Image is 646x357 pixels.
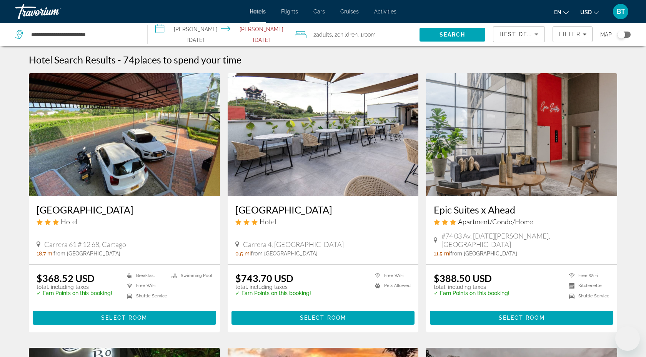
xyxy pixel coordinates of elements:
a: Cars [313,8,325,15]
span: from [GEOGRAPHIC_DATA] [53,250,120,257]
span: Apartment/Condo/Home [458,217,533,226]
span: Select Room [101,315,147,321]
span: BT [616,8,625,15]
button: Toggle map [612,31,631,38]
span: Adults [316,32,332,38]
span: from [GEOGRAPHIC_DATA] [450,250,517,257]
button: Select Room [430,311,613,325]
li: Free WiFi [371,272,411,279]
button: Select Room [33,311,216,325]
span: places to spend your time [135,54,241,65]
img: Monte Pueblo [228,73,419,196]
a: Activities [374,8,396,15]
p: ✓ Earn Points on this booking! [434,290,509,296]
h1: Hotel Search Results [29,54,116,65]
a: Select Room [430,312,613,321]
a: Select Room [231,312,415,321]
img: Hotel Villa Zaragoza [29,73,220,196]
button: Select Room [231,311,415,325]
span: Carrera 61 # 12 68, Cartago [44,240,126,249]
li: Kitchenette [565,283,609,289]
a: Select Room [33,312,216,321]
a: Cruises [340,8,359,15]
span: , 1 [358,29,376,40]
p: ✓ Earn Points on this booking! [37,290,112,296]
p: total, including taxes [434,284,509,290]
iframe: Button to launch messaging window [615,326,640,351]
span: 2 [313,29,332,40]
span: Map [600,29,612,40]
span: , 2 [332,29,358,40]
a: Travorium [15,2,92,22]
button: User Menu [611,3,631,20]
button: Change language [554,7,569,18]
li: Free WiFi [565,272,609,279]
div: 3 star Hotel [37,217,212,226]
button: Travelers: 2 adults, 2 children [287,23,420,46]
button: Filters [553,26,593,42]
ins: $388.50 USD [434,272,492,284]
a: Hotels [250,8,266,15]
span: 0.5 mi [235,250,251,257]
mat-select: Sort by [499,30,538,39]
ins: $368.52 USD [37,272,95,284]
div: 3 star Apartment [434,217,609,226]
span: 18.7 mi [37,250,53,257]
li: Shuttle Service [123,293,168,299]
span: Select Room [300,315,346,321]
span: 11.5 mi [434,250,450,257]
p: total, including taxes [37,284,112,290]
span: Hotel [260,217,276,226]
span: USD [580,9,592,15]
button: Select check in and out date [148,23,288,46]
span: Room [363,32,376,38]
input: Search hotel destination [30,29,136,40]
p: total, including taxes [235,284,311,290]
span: - [118,54,121,65]
ins: $743.70 USD [235,272,293,284]
span: en [554,9,561,15]
span: Best Deals [499,31,539,37]
li: Swimming Pool [168,272,212,279]
li: Shuttle Service [565,293,609,299]
h2: 74 [123,54,241,65]
span: Carrera 4, [GEOGRAPHIC_DATA] [243,240,344,249]
a: Epic Suites x Ahead [434,204,609,215]
span: Filter [559,31,581,37]
span: Hotel [61,217,77,226]
button: Change currency [580,7,599,18]
span: Select Room [499,315,545,321]
img: Epic Suites x Ahead [426,73,617,196]
a: [GEOGRAPHIC_DATA] [235,204,411,215]
li: Pets Allowed [371,283,411,289]
a: Flights [281,8,298,15]
li: Breakfast [123,272,168,279]
p: ✓ Earn Points on this booking! [235,290,311,296]
div: 3 star Hotel [235,217,411,226]
span: Search [440,32,466,38]
span: #74 03 Av. [DATE][PERSON_NAME], [GEOGRAPHIC_DATA] [441,232,609,249]
span: Children [337,32,358,38]
span: from [GEOGRAPHIC_DATA] [251,250,318,257]
button: Search [420,28,486,42]
li: Free WiFi [123,283,168,289]
a: [GEOGRAPHIC_DATA] [37,204,212,215]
